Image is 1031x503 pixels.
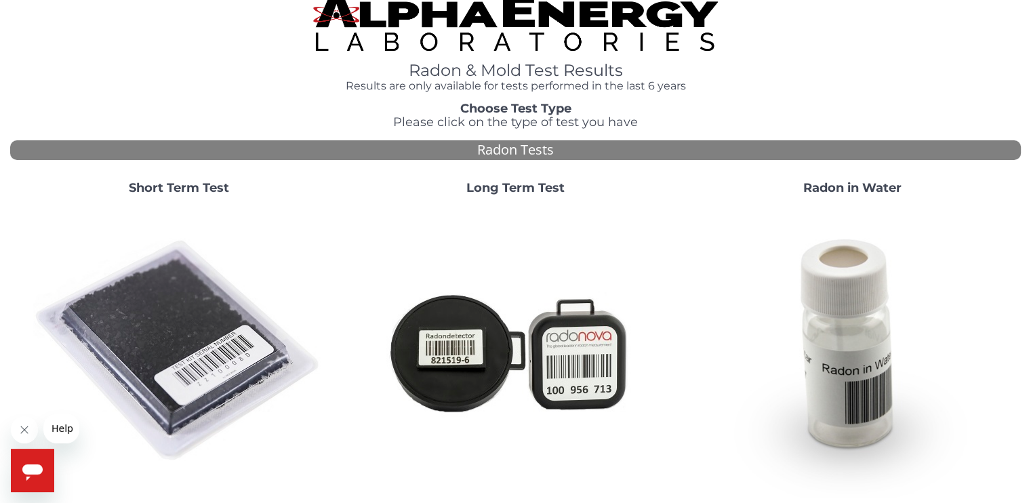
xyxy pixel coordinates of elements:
iframe: Message from company [43,414,79,443]
strong: Radon in Water [803,180,902,195]
div: Radon Tests [10,140,1021,160]
span: Please click on the type of test you have [393,115,638,129]
img: ShortTerm.jpg [33,205,325,497]
img: RadoninWater.jpg [707,205,998,497]
iframe: Button to launch messaging window [11,449,54,492]
img: Radtrak2vsRadtrak3.jpg [370,205,662,497]
strong: Choose Test Type [460,101,571,116]
strong: Long Term Test [466,180,565,195]
h4: Results are only available for tests performed in the last 6 years [313,80,717,92]
strong: Short Term Test [129,180,229,195]
iframe: Close message [11,416,38,443]
h1: Radon & Mold Test Results [313,62,717,79]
